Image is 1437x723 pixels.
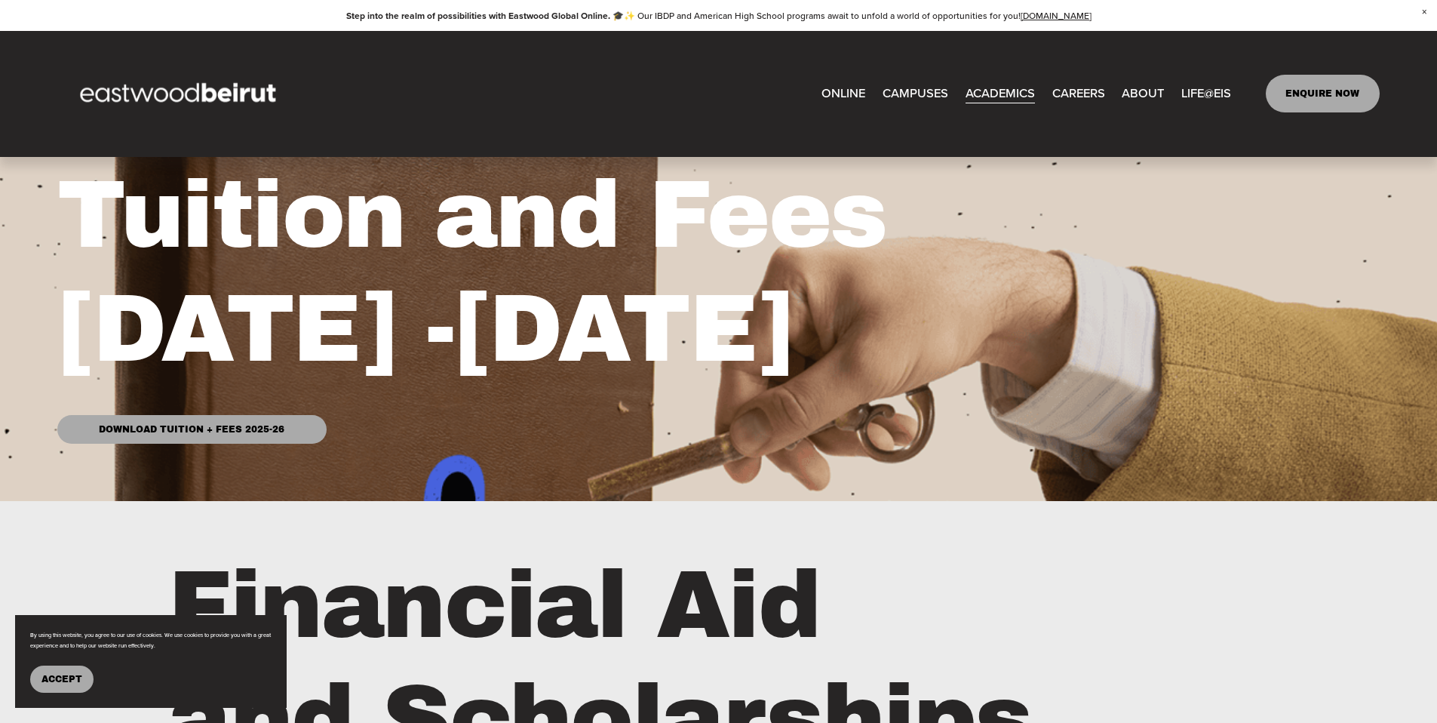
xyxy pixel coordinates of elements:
a: ENQUIRE NOW [1266,75,1380,112]
span: LIFE@EIS [1181,82,1231,105]
section: Cookie banner [15,615,287,708]
a: folder dropdown [1122,82,1164,106]
span: ABOUT [1122,82,1164,105]
a: ONLINE [821,82,865,106]
a: folder dropdown [883,82,948,106]
p: By using this website, you agree to our use of cookies. We use cookies to provide you with a grea... [30,630,272,651]
a: Download Tuition + Fees 2025-26 [57,415,326,444]
span: Accept [41,674,82,685]
span: CAMPUSES [883,82,948,105]
a: folder dropdown [1181,82,1231,106]
span: ACADEMICS [966,82,1035,105]
h1: Tuition and Fees [DATE] -[DATE] [57,158,1047,387]
img: EastwoodIS Global Site [57,55,303,132]
a: [DOMAIN_NAME] [1021,9,1092,22]
a: CAREERS [1052,82,1105,106]
a: folder dropdown [966,82,1035,106]
button: Accept [30,666,94,693]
